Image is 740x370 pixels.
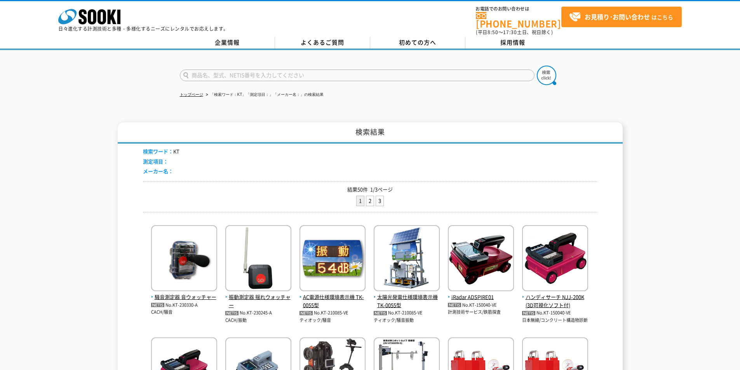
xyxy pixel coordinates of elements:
[476,7,561,11] span: お電話でのお問い合わせは
[374,225,440,293] img: TK-0055型
[180,37,275,49] a: 企業情報
[503,29,517,36] span: 17:30
[476,12,561,28] a: [PHONE_NUMBER]
[376,196,383,206] a: 3
[522,309,588,317] p: No.KT-150040-VE
[585,12,650,21] strong: お見積り･お問い合わせ
[356,196,364,206] li: 1
[180,69,535,81] input: 商品名、型式、NETIS番号を入力してください
[299,293,366,309] span: AC電源仕様環境表示機 TK-0055型
[151,293,217,301] span: 騒音測定器 音ウォッチャー
[143,158,168,165] span: 測定項目：
[448,225,514,293] img: ADSPIRE01
[465,37,561,49] a: 採用情報
[561,7,682,27] a: お見積り･お問い合わせはこちら
[275,37,370,49] a: よくあるご質問
[569,11,673,23] span: はこちら
[299,285,366,309] a: AC電源仕様環境表示機 TK-0055型
[299,225,366,293] img: TK-0055型
[118,122,623,144] h1: 検索結果
[225,285,291,309] a: 振動測定器 揺れウォッチャー
[448,301,514,309] p: No.KT-150040-VE
[143,186,597,194] p: 結果50件 1/3ページ
[448,293,514,301] span: iRadar ADSPIRE01
[488,29,498,36] span: 8:50
[522,317,588,324] p: 日本無線/コンクリート構造物診断
[151,285,217,301] a: 騒音測定器 音ウォッチャー
[374,285,440,309] a: 太陽光発電仕様環境表示機 TK-0055型
[366,196,374,206] a: 2
[448,309,514,316] p: 計測技術サービス/鉄筋探査
[180,92,203,97] a: トップページ
[370,37,465,49] a: 初めての方へ
[537,66,556,85] img: btn_search.png
[58,26,228,31] p: 日々進化する計測技術と多種・多様化するニーズにレンタルでお応えします。
[299,309,366,317] p: No.KT-210085-VE
[374,309,440,317] p: No.KT-210085-VE
[522,293,588,309] span: ハンディサーチ NJJ-200K(3D可視化ソフト付)
[225,225,291,293] img: 揺れウォッチャー
[143,167,173,175] span: メーカー名：
[299,317,366,324] p: ティオック/騒音
[522,285,588,309] a: ハンディサーチ NJJ-200K(3D可視化ソフト付)
[204,91,324,99] li: 「検索ワード：KT」「測定項目：」「メーカー名：」の検索結果
[522,225,588,293] img: NJJ-200K(3D可視化ソフト付)
[143,148,179,156] li: KT
[225,317,291,324] p: CACH/振動
[225,309,291,317] p: No.KT-230245-A
[143,148,173,155] span: 検索ワード：
[399,38,436,47] span: 初めての方へ
[374,293,440,309] span: 太陽光発電仕様環境表示機 TK-0055型
[476,29,553,36] span: (平日 ～ 土日、祝日除く)
[448,285,514,301] a: iRadar ADSPIRE01
[151,225,217,293] img: 音ウォッチャー
[151,309,217,316] p: CACH/騒音
[374,317,440,324] p: ティオック/騒音振動
[225,293,291,309] span: 振動測定器 揺れウォッチャー
[151,301,217,309] p: No.KT-230330-A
